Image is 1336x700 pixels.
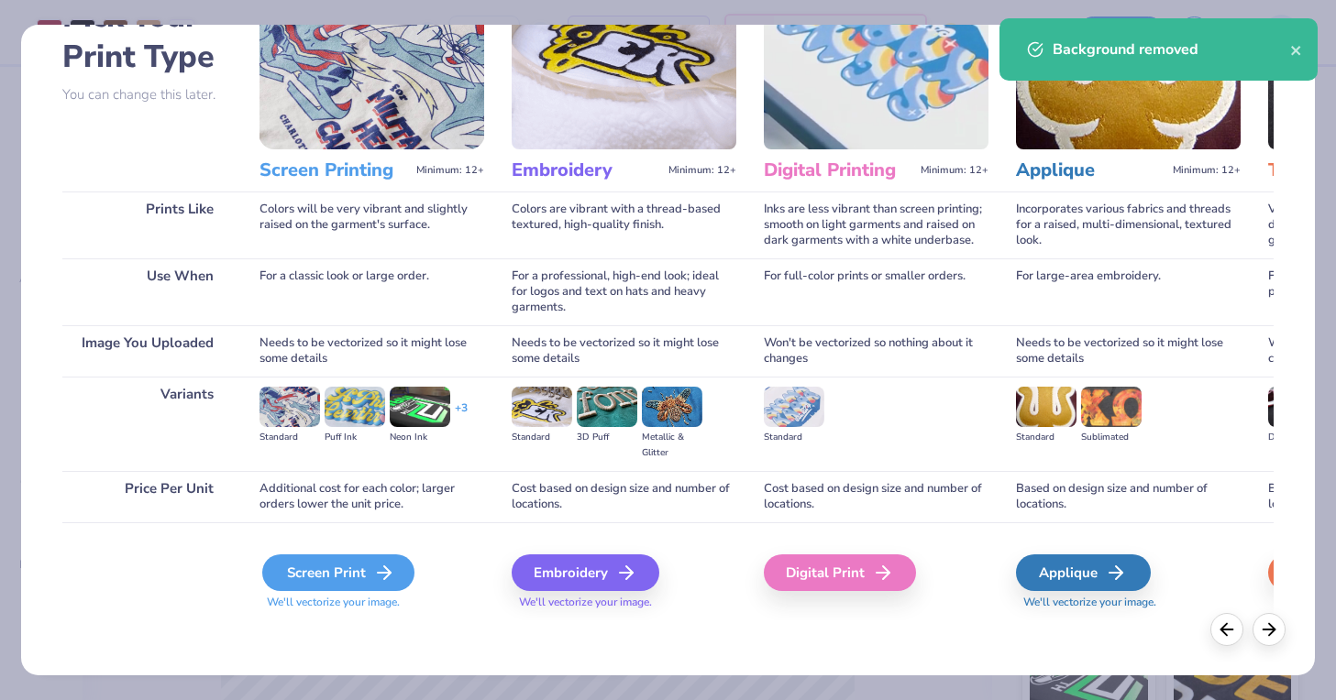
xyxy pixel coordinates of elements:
div: For a classic look or large order. [259,258,484,325]
div: Incorporates various fabrics and threads for a raised, multi-dimensional, textured look. [1016,191,1241,258]
img: Metallic & Glitter [642,387,702,427]
div: Use When [62,258,232,325]
img: Puff Ink [325,387,385,427]
img: 3D Puff [577,387,637,427]
div: Variants [62,377,232,471]
div: For full-color prints or smaller orders. [764,258,988,325]
div: Colors are vibrant with a thread-based textured, high-quality finish. [512,191,736,258]
img: Standard [1016,387,1077,427]
img: Standard [764,387,824,427]
div: Cost based on design size and number of locations. [512,471,736,522]
div: Standard [512,430,572,445]
h3: Digital Printing [764,159,913,182]
span: We'll vectorize your image. [1016,595,1241,610]
div: Digital Print [764,554,916,591]
div: Cost based on design size and number of locations. [764,471,988,522]
h3: Applique [1016,159,1165,182]
div: + 3 [455,400,468,432]
img: Standard [512,387,572,427]
span: Minimum: 12+ [668,164,736,177]
img: Direct-to-film [1268,387,1329,427]
div: Inks are less vibrant than screen printing; smooth on light garments and raised on dark garments ... [764,191,988,258]
div: Needs to be vectorized so it might lose some details [512,325,736,377]
div: Colors will be very vibrant and slightly raised on the garment's surface. [259,191,484,258]
div: Embroidery [512,554,659,591]
div: Based on design size and number of locations. [1016,471,1241,522]
img: Standard [259,387,320,427]
div: Image You Uploaded [62,325,232,377]
span: Minimum: 12+ [1173,164,1241,177]
div: Direct-to-film [1268,430,1329,445]
div: Background removed [1053,38,1290,60]
img: Sublimated [1081,387,1142,427]
div: For a professional, high-end look; ideal for logos and text on hats and heavy garments. [512,258,736,325]
h3: Screen Printing [259,159,409,182]
div: Needs to be vectorized so it might lose some details [1016,325,1241,377]
span: Minimum: 12+ [921,164,988,177]
span: Minimum: 12+ [416,164,484,177]
div: Standard [764,430,824,445]
h3: Embroidery [512,159,661,182]
div: Sublimated [1081,430,1142,445]
div: Price Per Unit [62,471,232,522]
img: Neon Ink [390,387,450,427]
button: close [1290,38,1303,60]
div: Won't be vectorized so nothing about it changes [764,325,988,377]
div: Standard [1016,430,1077,445]
div: Puff Ink [325,430,385,445]
div: Metallic & Glitter [642,430,702,461]
div: Needs to be vectorized so it might lose some details [259,325,484,377]
div: Prints Like [62,191,232,258]
div: Neon Ink [390,430,450,445]
div: Screen Print [262,554,414,591]
div: Standard [259,430,320,445]
div: Applique [1016,554,1151,591]
div: For large-area embroidery. [1016,258,1241,325]
p: You can change this later. [62,87,232,103]
div: 3D Puff [577,430,637,445]
span: We'll vectorize your image. [512,595,736,610]
span: We'll vectorize your image. [259,595,484,610]
div: Additional cost for each color; larger orders lower the unit price. [259,471,484,522]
